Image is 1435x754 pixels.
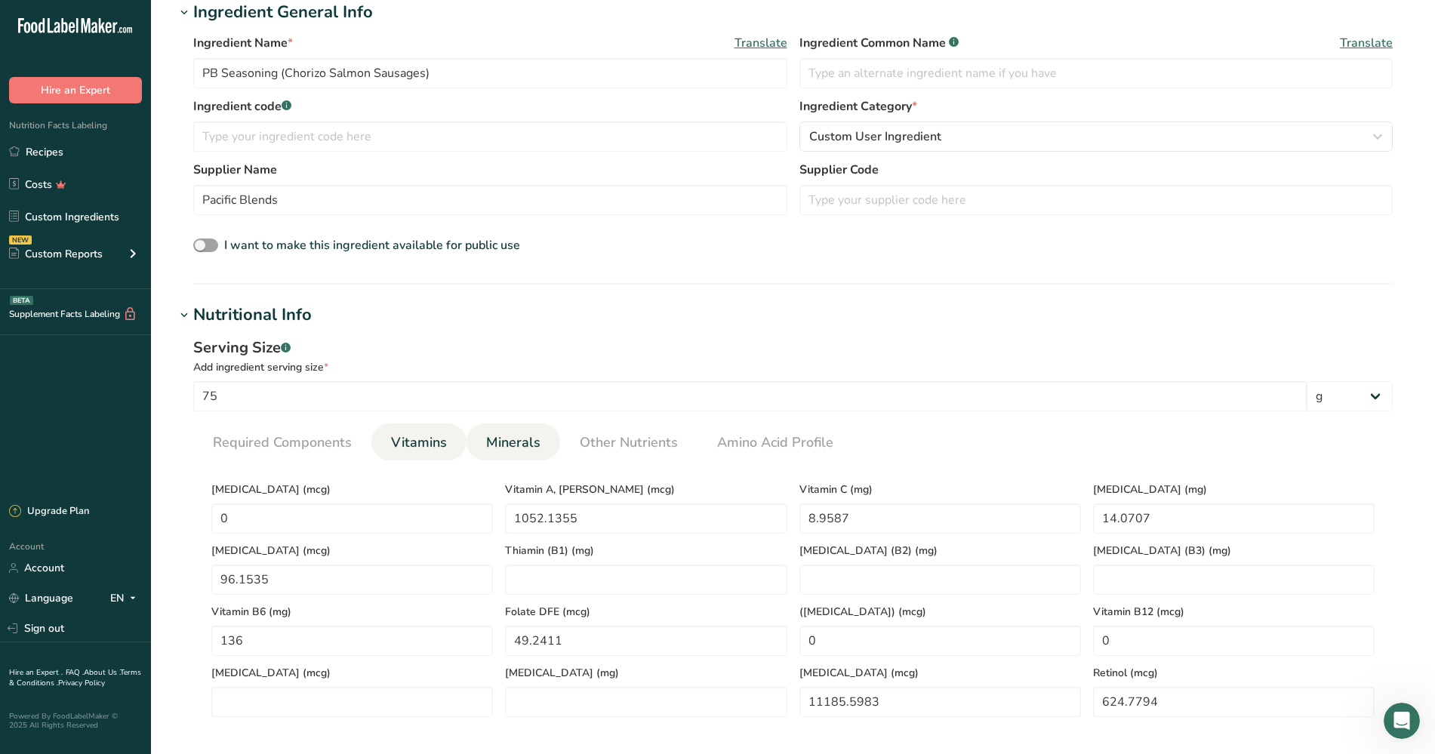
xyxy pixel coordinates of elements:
[193,161,787,179] label: Supplier Name
[799,58,1393,88] input: Type an alternate ingredient name if you have
[9,667,141,688] a: Terms & Conditions .
[193,34,293,52] span: Ingredient Name
[505,482,787,497] span: Vitamin A, [PERSON_NAME] (mcg)
[10,296,33,305] div: BETA
[110,589,142,608] div: EN
[193,381,1307,411] input: Type your serving size here
[1093,543,1375,559] span: [MEDICAL_DATA] (B3) (mg)
[213,432,352,453] span: Required Components
[160,149,290,183] div: Hi [PERSON_NAME].
[224,237,520,254] span: I want to make this ingredient available for public use
[9,504,89,519] div: Upgrade Plan
[24,319,204,346] b: if the full standard format cannot reasonably fit
[799,97,1393,115] label: Ingredient Category
[69,469,96,496] span: Bad
[1384,703,1420,739] iframe: Intercom live chat
[107,472,128,493] span: OK
[193,359,1393,375] div: Add ingredient serving size
[1093,482,1375,497] span: [MEDICAL_DATA] (mg)
[43,8,67,32] img: Profile image for LIA
[36,472,57,493] span: Terrible
[505,665,787,681] span: [MEDICAL_DATA] (mg)
[24,288,236,406] div: Hello [PERSON_NAME]! I hope my message finds you well! Sure you can use the linear FDA format. Pl...
[12,279,290,427] div: Rachelle says…
[809,128,941,146] span: Custom User Ingredient
[1093,665,1375,681] span: Retinol (mcg)
[717,432,833,453] span: Amino Acid Profile
[9,712,142,730] div: Powered By FoodLabelMaker © 2025 All Rights Reserved
[28,443,208,461] div: Rate your conversation
[799,185,1393,215] input: Type your supplier code here
[211,665,493,681] span: [MEDICAL_DATA] (mcg)
[84,667,120,678] a: About Us .
[486,432,540,453] span: Minerals
[193,122,787,152] input: Type your ingredient code here
[12,279,248,415] div: Hello [PERSON_NAME]!I hope my message finds you well!Sureif the full standard format cannot reaso...
[505,543,787,559] span: Thiamin (B1) (mg)
[734,34,787,52] span: Translate
[799,122,1393,152] button: Custom User Ingredient
[211,604,493,620] span: Vitamin B6 (mg)
[12,129,290,149] div: [DATE]
[211,543,493,559] span: [MEDICAL_DATA] (mcg)
[12,258,290,279] div: [DATE]
[505,604,787,620] span: Folate DFE (mcg)
[10,6,38,35] button: go back
[12,427,290,575] div: LIA says…
[12,54,248,117] div: In order to assist you better, may I kindly ask you to share your recipe name with me?
[9,235,32,245] div: NEW
[9,585,73,611] a: Language
[236,6,265,35] button: Home
[193,303,312,328] div: Nutritional Info
[799,161,1393,179] label: Supplier Code
[265,6,292,33] div: Close
[73,19,188,34] p: The team can also help
[9,77,142,103] button: Hire an Expert
[12,54,290,129] div: Rachelle says…
[1340,34,1393,52] span: Translate
[193,97,787,115] label: Ingredient code
[799,482,1081,497] span: Vitamin C (mg)
[58,678,105,688] a: Privacy Policy
[9,246,103,262] div: Custom Reports
[799,543,1081,559] span: [MEDICAL_DATA] (B2) (mg)
[12,184,290,259] div: Ana says…
[193,58,787,88] input: Type your ingredient name here
[12,149,290,184] div: Ana says…
[172,158,278,174] div: Hi [PERSON_NAME].
[66,667,84,678] a: FAQ .
[211,482,493,497] span: [MEDICAL_DATA] (mcg)
[178,472,199,493] span: Amazing
[580,432,678,453] span: Other Nutrients
[193,185,787,215] input: Type your supplier name here
[54,184,290,247] div: Sorry, [DATE] we were very busy. The name of the recipe is PB Seasoning (Maple Salmon Sausages). ...
[9,667,63,678] a: Hire an Expert .
[66,193,278,238] div: Sorry, [DATE] we were very busy. The name of the recipe is PB Seasoning (Maple Salmon Sausages). ...
[193,337,1393,359] div: Serving Size
[143,472,164,493] span: Great
[1093,604,1375,620] span: Vitamin B12 (mcg)
[799,604,1081,620] span: ([MEDICAL_DATA]) (mcg)
[391,432,447,453] span: Vitamins
[799,34,959,52] span: Ingredient Common Name
[73,8,92,19] h1: LIA
[24,63,236,108] div: In order to assist you better, may I kindly ask you to share your recipe name with me?
[799,665,1081,681] span: [MEDICAL_DATA] (mcg)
